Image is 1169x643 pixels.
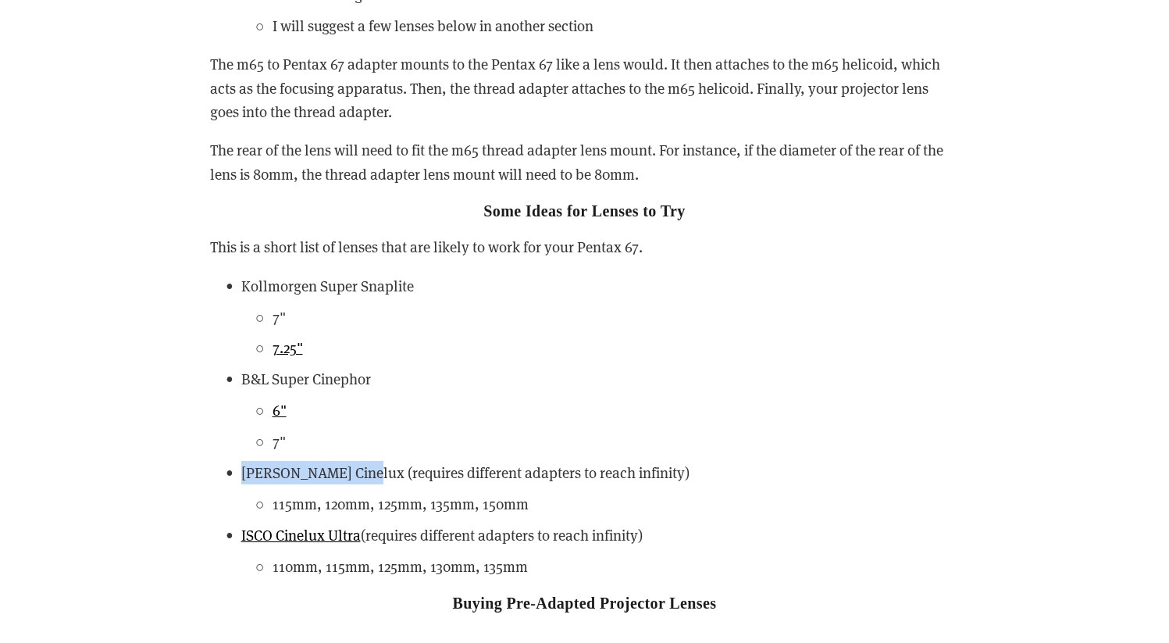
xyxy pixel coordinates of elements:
[241,274,960,298] p: Kollmorgen Super Snaplite
[273,555,960,578] p: 110mm, 115mm, 125mm, 130mm, 135mm
[241,525,361,545] a: ISCO Cinelux Ultra
[241,523,960,547] p: (requires different adapters to reach infinity)
[273,430,960,453] p: 7"
[273,14,960,38] p: I will suggest a few lenses below in another section
[483,202,685,220] strong: Some Ideas for Lenses to Try
[273,305,960,329] p: 7"
[273,492,960,516] p: 115mm, 120mm, 125mm, 135mm, 150mm
[210,235,960,259] p: This is a short list of lenses that are likely to work for your Pentax 67.
[210,138,960,186] p: The rear of the lens will need to fit the m65 thread adapter lens mount. For instance, if the dia...
[273,400,287,420] a: 6"
[210,52,960,123] p: The m65 to Pentax 67 adapter mounts to the Pentax 67 like a lens would. It then attaches to the m...
[453,595,717,612] strong: Buying Pre-Adapted Projector Lenses
[241,461,960,484] p: [PERSON_NAME] Cinelux (requires different adapters to reach infinity)
[241,367,960,391] p: B&L Super Cinephor
[273,338,303,357] a: 7.25"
